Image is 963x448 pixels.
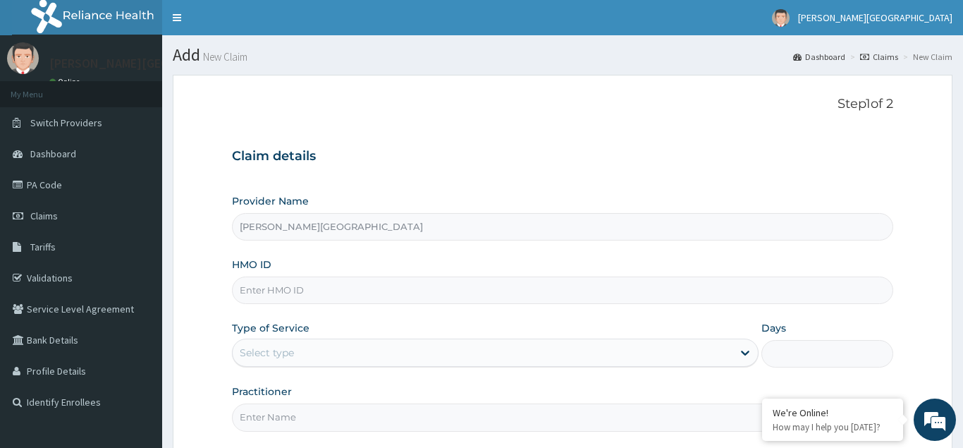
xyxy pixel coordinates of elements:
div: We're Online! [773,406,893,419]
input: Enter HMO ID [232,277,893,304]
a: Dashboard [793,51,845,63]
h3: Claim details [232,149,893,164]
span: Tariffs [30,241,56,253]
label: Provider Name [232,194,309,208]
span: Dashboard [30,147,76,160]
label: Type of Service [232,321,309,335]
a: Online [49,77,83,87]
label: Days [761,321,786,335]
input: Enter Name [232,404,893,431]
span: Claims [30,210,58,222]
label: HMO ID [232,258,271,272]
span: Switch Providers [30,116,102,129]
li: New Claim [900,51,952,63]
p: How may I help you today? [773,421,893,433]
p: [PERSON_NAME][GEOGRAPHIC_DATA] [49,57,258,70]
img: User Image [7,42,39,74]
p: Step 1 of 2 [232,97,893,112]
img: User Image [772,9,790,27]
span: [PERSON_NAME][GEOGRAPHIC_DATA] [798,11,952,24]
h1: Add [173,46,952,64]
label: Practitioner [232,385,292,399]
small: New Claim [200,52,247,62]
a: Claims [860,51,898,63]
div: Select type [240,346,294,360]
